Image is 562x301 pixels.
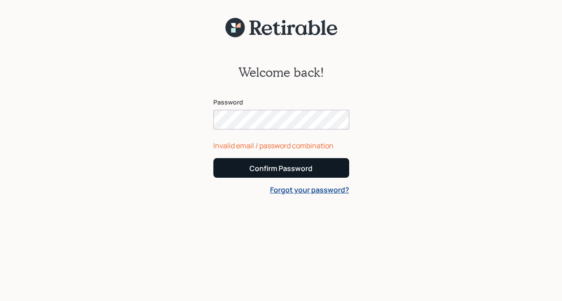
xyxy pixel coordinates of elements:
[213,140,349,151] div: Invalid email / password combination
[238,65,324,80] h2: Welcome back!
[270,185,349,195] a: Forgot your password?
[213,158,349,177] button: Confirm Password
[249,163,313,173] div: Confirm Password
[213,98,349,107] label: Password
